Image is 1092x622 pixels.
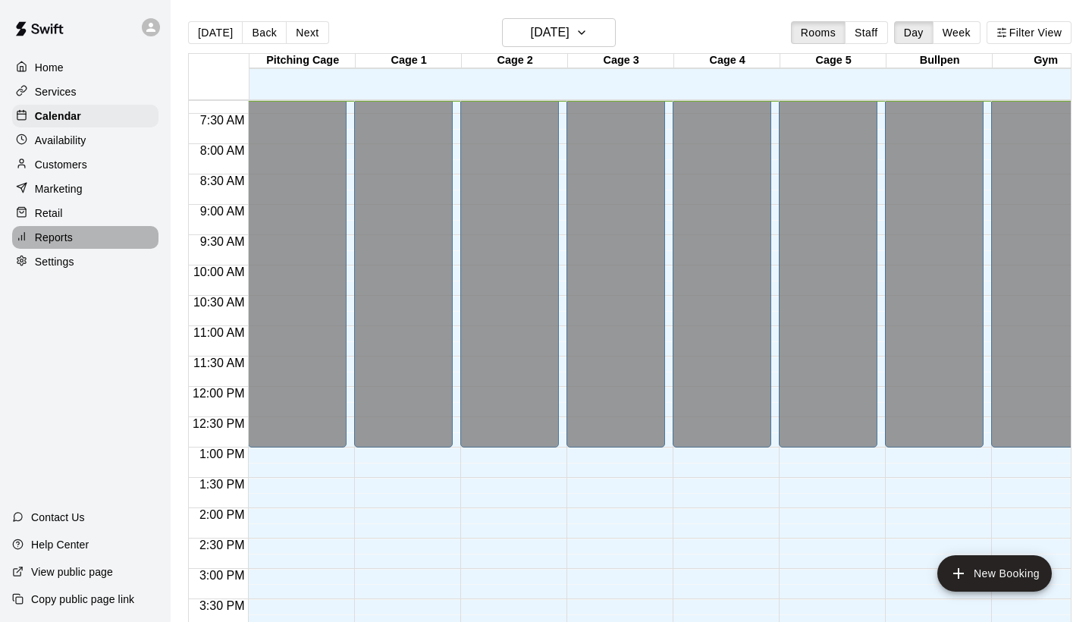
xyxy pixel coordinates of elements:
[196,205,249,218] span: 9:00 AM
[12,80,158,103] a: Services
[12,105,158,127] a: Calendar
[196,599,249,612] span: 3:30 PM
[568,54,674,68] div: Cage 3
[933,21,981,44] button: Week
[780,54,886,68] div: Cage 5
[502,18,616,47] button: [DATE]
[531,22,570,43] h6: [DATE]
[190,296,249,309] span: 10:30 AM
[845,21,888,44] button: Staff
[35,60,64,75] p: Home
[189,417,248,430] span: 12:30 PM
[35,230,73,245] p: Reports
[35,108,81,124] p: Calendar
[674,54,780,68] div: Cage 4
[31,537,89,552] p: Help Center
[196,539,249,551] span: 2:30 PM
[886,54,993,68] div: Bullpen
[12,56,158,79] a: Home
[196,174,249,187] span: 8:30 AM
[31,510,85,525] p: Contact Us
[35,133,86,148] p: Availability
[196,114,249,127] span: 7:30 AM
[12,250,158,273] a: Settings
[196,144,249,157] span: 8:00 AM
[987,21,1072,44] button: Filter View
[196,448,249,460] span: 1:00 PM
[35,181,83,196] p: Marketing
[12,129,158,152] a: Availability
[190,326,249,339] span: 11:00 AM
[196,478,249,491] span: 1:30 PM
[462,54,568,68] div: Cage 2
[196,235,249,248] span: 9:30 AM
[35,254,74,269] p: Settings
[31,592,134,607] p: Copy public page link
[12,202,158,225] a: Retail
[35,206,63,221] p: Retail
[356,54,462,68] div: Cage 1
[35,84,77,99] p: Services
[12,177,158,200] a: Marketing
[35,157,87,172] p: Customers
[249,54,356,68] div: Pitching Cage
[196,569,249,582] span: 3:00 PM
[190,265,249,278] span: 10:00 AM
[791,21,846,44] button: Rooms
[894,21,934,44] button: Day
[190,357,249,369] span: 11:30 AM
[937,555,1052,592] button: add
[189,387,248,400] span: 12:00 PM
[12,226,158,249] a: Reports
[12,153,158,176] a: Customers
[286,21,328,44] button: Next
[196,508,249,521] span: 2:00 PM
[31,564,113,580] p: View public page
[242,21,287,44] button: Back
[188,21,243,44] button: [DATE]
